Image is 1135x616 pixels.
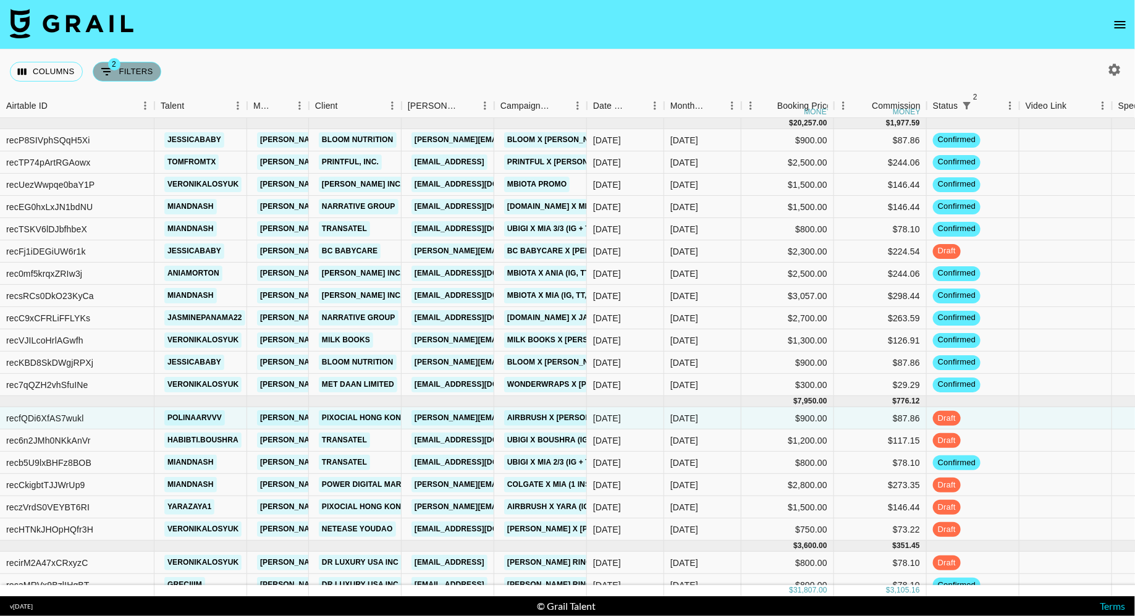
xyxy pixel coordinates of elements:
[164,177,242,192] a: veronikalosyuk
[897,396,920,407] div: 776.12
[958,97,976,114] div: 2 active filters
[670,334,698,347] div: Sep '25
[504,410,623,426] a: AirBrush x [PERSON_NAME]
[670,156,698,169] div: Sep '25
[273,97,290,114] button: Sort
[537,600,596,612] div: © Grail Talent
[504,177,570,192] a: Mbiota Promo
[164,332,242,348] a: veronikalosyuk
[257,132,458,148] a: [PERSON_NAME][EMAIL_ADDRESS][DOMAIN_NAME]
[411,410,677,426] a: [PERSON_NAME][EMAIL_ADDRESS][PERSON_NAME][DOMAIN_NAME]
[834,96,853,115] button: Menu
[319,377,397,392] a: Met Daan Limited
[257,332,458,348] a: [PERSON_NAME][EMAIL_ADDRESS][DOMAIN_NAME]
[933,268,981,279] span: confirmed
[741,329,834,352] div: $1,300.00
[504,266,638,281] a: mBIOTA x Ania (IG, TT, 2 Stories)
[741,240,834,263] div: $2,300.00
[164,410,225,426] a: polinaarvvv
[933,557,961,569] span: draft
[164,132,224,148] a: jessicababy
[108,58,120,70] span: 2
[706,97,723,114] button: Sort
[933,312,981,324] span: confirmed
[804,108,832,116] div: money
[741,96,760,115] button: Menu
[741,285,834,307] div: $3,057.00
[593,557,621,569] div: 16/06/2025
[411,555,487,570] a: [EMAIL_ADDRESS]
[593,434,621,447] div: 23/07/2025
[164,355,224,370] a: jessicababy
[593,412,621,424] div: 15/07/2025
[319,132,397,148] a: Bloom Nutrition
[6,245,86,258] div: recFj1iDEGiUW6r1k
[6,290,94,302] div: recsRCs0DkO23KyCa
[789,118,793,129] div: $
[504,288,634,303] a: mBIOTA x Mia (IG, TT, 2 Stories)
[1019,94,1112,118] div: Video Link
[933,156,981,168] span: confirmed
[6,134,90,146] div: recP8SIVphSQqH5Xi
[164,555,242,570] a: veronikalosyuk
[741,352,834,374] div: $900.00
[587,94,664,118] div: Date Created
[257,455,458,470] a: [PERSON_NAME][EMAIL_ADDRESS][DOMAIN_NAME]
[504,154,620,170] a: Printful x [PERSON_NAME]
[593,94,628,118] div: Date Created
[319,288,406,303] a: [PERSON_NAME] Inc.
[504,332,699,348] a: Milk Books x [PERSON_NAME] (1 Reel + Story)
[933,435,961,447] span: draft
[319,199,399,214] a: Narrative Group
[6,557,88,569] div: recirM2A47xCRxyzC
[411,455,550,470] a: [EMAIL_ADDRESS][DOMAIN_NAME]
[670,134,698,146] div: Sep '25
[6,312,90,324] div: recC9xCFRLiFFLYKs
[319,243,381,259] a: BC Babycare
[257,499,458,515] a: [PERSON_NAME][EMAIL_ADDRESS][DOMAIN_NAME]
[1026,94,1067,118] div: Video Link
[593,357,621,369] div: 18/08/2025
[319,177,406,192] a: [PERSON_NAME] Inc.
[593,457,621,469] div: 11/08/2025
[411,177,550,192] a: [EMAIL_ADDRESS][DOMAIN_NAME]
[933,334,981,346] span: confirmed
[593,523,621,536] div: 18/08/2025
[741,552,834,574] div: $800.00
[760,97,777,114] button: Sort
[927,94,1019,118] div: Status
[793,541,798,551] div: $
[933,357,981,368] span: confirmed
[504,499,595,515] a: AirBrush x Yara (IG)
[834,496,927,518] div: $146.44
[933,134,981,146] span: confirmed
[670,379,698,391] div: Sep '25
[161,94,184,118] div: Talent
[933,223,981,235] span: confirmed
[933,379,981,390] span: confirmed
[628,97,646,114] button: Sort
[257,266,458,281] a: [PERSON_NAME][EMAIL_ADDRESS][DOMAIN_NAME]
[670,357,698,369] div: Sep '25
[164,154,219,170] a: tomfromtx
[319,310,399,326] a: Narrative Group
[164,577,205,593] a: greciiim
[834,174,927,196] div: $146.44
[593,501,621,513] div: 18/08/2025
[6,357,93,369] div: recKBD8SkDWgjRPXj
[257,577,458,593] a: [PERSON_NAME][EMAIL_ADDRESS][DOMAIN_NAME]
[890,585,920,596] div: 3,105.16
[411,288,550,303] a: [EMAIL_ADDRESS][DOMAIN_NAME]
[319,477,433,492] a: Power Digital Marketing
[402,94,494,118] div: Booker
[164,521,242,537] a: veronikalosyuk
[411,332,677,348] a: [PERSON_NAME][EMAIL_ADDRESS][PERSON_NAME][DOMAIN_NAME]
[670,201,698,213] div: Sep '25
[319,577,402,593] a: DR LUXURY USA INC
[257,310,458,326] a: [PERSON_NAME][EMAIL_ADDRESS][DOMAIN_NAME]
[164,243,224,259] a: jessicababy
[593,201,621,213] div: 18/08/2025
[411,432,550,448] a: [EMAIL_ADDRESS][DOMAIN_NAME]
[893,541,897,551] div: $
[854,97,872,114] button: Sort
